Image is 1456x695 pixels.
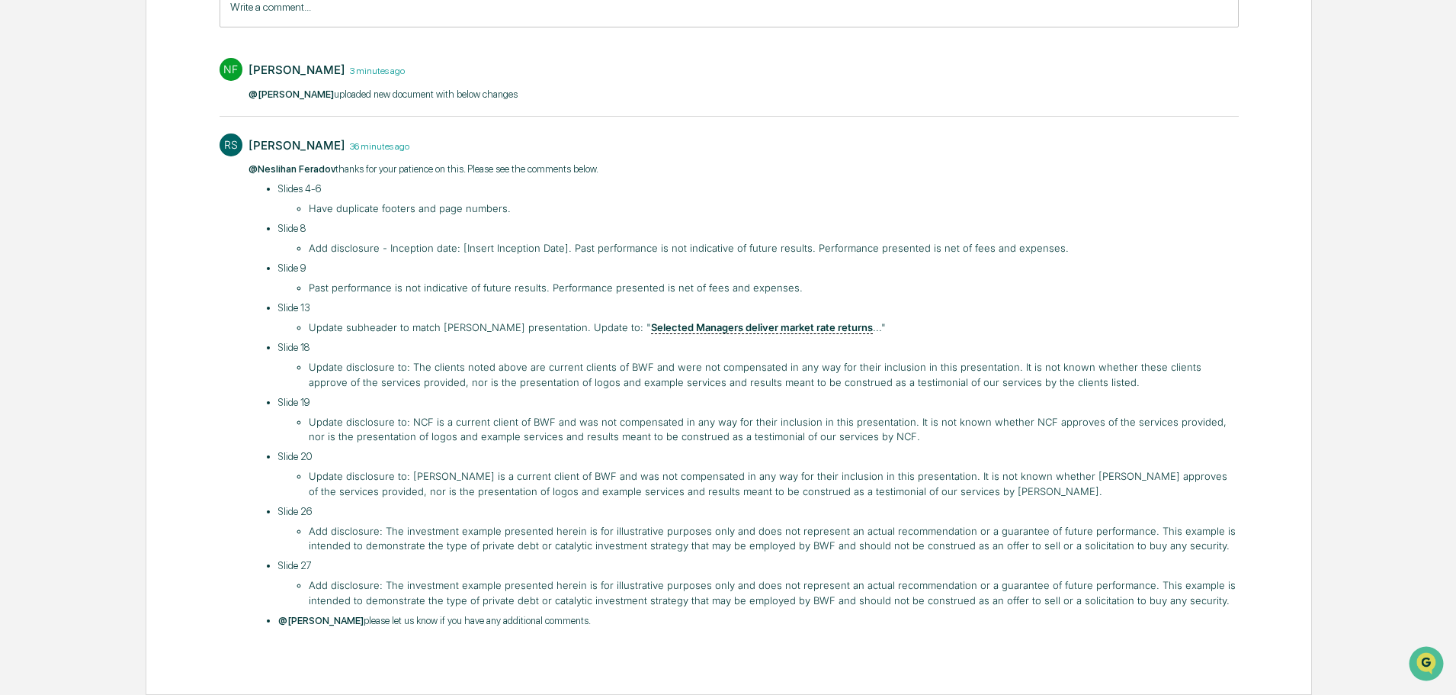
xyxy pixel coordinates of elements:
[309,320,1239,336] li: Update subheader to match [PERSON_NAME] presentation. Update to: " ..."
[249,138,345,153] div: [PERSON_NAME]
[345,139,409,152] time: Tuesday, September 30, 2025 at 11:23:58 AM EDT
[651,321,873,334] u: Selected Managers deliver market rate returns
[9,335,102,362] a: 🔎Data Lookup
[9,306,104,333] a: 🖐️Preclearance
[345,63,405,76] time: Tuesday, September 30, 2025 at 11:57:05 AM EDT
[278,261,1239,276] p: Slide 9
[15,193,40,217] img: Rachel Stanley
[69,132,210,144] div: We're available if you need us!
[135,208,166,220] span: [DATE]
[236,166,277,185] button: See all
[47,208,123,220] span: [PERSON_NAME]
[278,301,1239,316] p: Slide 13
[278,558,1239,574] p: Slide 27
[111,314,123,326] div: 🗄️
[107,378,184,390] a: Powered byPylon
[309,415,1239,445] li: Update disclosure to: NCF is a current client of BWF and was not compensated in any way for their...
[309,201,1239,217] li: Have duplicate footers and page numbers.
[15,343,27,355] div: 🔎
[278,615,364,626] span: @[PERSON_NAME]
[278,340,1239,356] p: Slide 18
[15,234,40,259] img: Rachel Stanley
[309,469,1239,499] li: Update disclosure to: [PERSON_NAME] is a current client of BWF and was not compensated in any way...
[278,182,1239,197] p: Slides 4-6
[15,169,102,182] div: Past conversations
[30,341,96,356] span: Data Lookup
[249,63,345,77] div: [PERSON_NAME]
[220,134,242,156] div: RS
[47,249,123,261] span: [PERSON_NAME]
[30,312,98,327] span: Preclearance
[249,88,334,100] span: @[PERSON_NAME]
[278,613,1239,629] p: please let us know if you have any additional comments.
[126,312,189,327] span: Attestations
[278,395,1239,410] p: Slide 19
[259,121,277,140] button: Start new chat
[32,117,59,144] img: 8933085812038_c878075ebb4cc5468115_72.jpg
[278,221,1239,236] p: Slide 8
[69,117,250,132] div: Start new chat
[220,58,242,81] div: NF
[278,449,1239,465] p: Slide 20
[249,87,520,102] p: uploaded new document with below changes ​
[309,524,1239,554] li: Add disclosure: The investment example presented herein is for illustrative purposes only and doe...
[15,117,43,144] img: 1746055101610-c473b297-6a78-478c-a979-82029cc54cd1
[309,360,1239,390] li: Update disclosure to: The clients noted above are current clients of BWF and were not compensated...
[249,162,1239,177] p: thanks for your patience​ on this. Please see the comments below.
[135,249,166,261] span: [DATE]
[309,241,1239,256] li: Add disclosure - Inception date: [Insert Inception Date]. Past performance is not indicative of f...
[15,314,27,326] div: 🖐️
[152,378,184,390] span: Pylon
[249,163,335,175] span: @Neslihan Feradov
[104,306,195,333] a: 🗄️Attestations
[1407,645,1448,686] iframe: Open customer support
[309,281,1239,296] li: Past performance is not indicative of future results. Performance presented is net of fees and ex...
[309,578,1239,608] li: Add disclosure: The investment example presented herein is for illustrative purposes only and doe...
[127,208,132,220] span: •
[15,32,277,56] p: How can we help?
[278,504,1239,520] p: Slide 26
[127,249,132,261] span: •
